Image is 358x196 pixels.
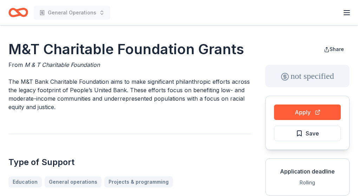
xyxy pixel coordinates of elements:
[306,129,319,138] span: Save
[271,178,344,187] div: Rolling
[271,167,344,176] div: Application deadline
[274,126,341,141] button: Save
[8,4,28,21] a: Home
[265,65,350,87] div: not specified
[274,105,341,120] button: Apply
[25,61,100,68] span: M & T Charitable Foundation
[45,176,102,188] a: General operations
[318,42,350,56] button: Share
[104,176,173,188] a: Projects & programming
[48,8,96,17] span: General Operations
[8,176,42,188] a: Education
[34,6,110,20] button: General Operations
[330,46,344,52] span: Share
[8,39,251,59] h1: M&T Charitable Foundation Grants
[8,157,251,168] h2: Type of Support
[8,61,251,69] div: From
[8,77,251,111] p: The M&T Bank Charitable Foundation aims to make significant philanthropic efforts across the lega...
